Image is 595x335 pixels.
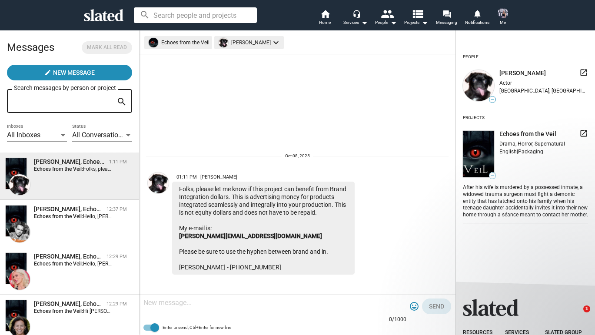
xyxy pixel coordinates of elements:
div: Services [343,17,368,28]
strong: Echoes from the Veil: [34,213,83,219]
img: Echoes from the Veil [6,300,27,331]
img: Echoes from the Veil [6,158,27,189]
mat-icon: home [320,9,330,19]
mat-icon: launch [579,68,588,77]
input: Search people and projects [134,7,257,23]
div: [GEOGRAPHIC_DATA], [GEOGRAPHIC_DATA], [GEOGRAPHIC_DATA] [499,88,588,94]
mat-icon: notifications [473,9,481,17]
button: Mark all read [82,41,132,54]
div: Sharon Contillo, Echoes from the Veil [34,300,103,308]
img: undefined [463,131,494,177]
mat-icon: tag_faces [409,301,419,312]
mat-icon: headset_mic [352,10,360,17]
div: People [375,17,397,28]
span: Enter to send, Ctrl+Enter for new line [163,322,231,333]
div: Projects [463,112,485,124]
mat-icon: keyboard_arrow_down [271,37,281,48]
a: Sharon Bruneau [146,171,170,276]
span: Me [500,17,506,28]
a: Messaging [432,9,462,28]
span: Packaging [518,149,543,155]
mat-chip: [PERSON_NAME] [214,36,284,49]
span: All Conversations [72,131,126,139]
mat-icon: arrow_drop_down [388,17,399,28]
span: All Inboxes [7,131,40,139]
span: | [517,149,518,155]
a: Home [310,9,340,28]
span: [PERSON_NAME] [499,69,546,77]
div: After his wife is murdered by a possessed inmate, a widowed trauma surgeon must fight a demonic e... [463,182,588,219]
span: — [489,173,495,178]
span: Mark all read [87,43,127,52]
img: undefined [219,38,228,47]
div: Sharon Bruneau, Echoes from the Veil [34,158,106,166]
span: Projects [404,17,428,28]
div: Marco Allegri, Echoes from the Veil [34,205,103,213]
time: 1:11 PM [109,159,127,165]
iframe: Intercom live chat [565,305,586,326]
time: 12:29 PM [106,254,127,259]
img: Marco Allegri [9,222,30,242]
span: Notifications [465,17,489,28]
mat-icon: people [380,7,393,20]
mat-icon: arrow_drop_down [359,17,369,28]
div: Ludmila Dayer, Echoes from the Veil [34,252,103,261]
strong: Echoes from the Veil: [34,261,83,267]
a: Notifications [462,9,492,28]
strong: Echoes from the Veil: [34,308,83,314]
button: People [371,9,401,28]
span: — [489,97,495,102]
span: Home [319,17,331,28]
button: New Message [7,65,132,80]
span: 01:11 PM [176,174,197,180]
mat-icon: forum [442,10,451,18]
strong: Echoes from the Veil: [34,166,83,172]
div: Folks, please let me know if this project can benefit from Brand Integration dollars. This is adv... [172,182,355,275]
button: Services [340,9,371,28]
button: Nicole SellMe [492,6,513,29]
img: Sharon Bruneau [9,174,30,195]
span: Messaging [436,17,457,28]
span: Drama, Horror, Supernatural [499,141,565,147]
time: 12:37 PM [106,206,127,212]
a: [PERSON_NAME][EMAIL_ADDRESS][DOMAIN_NAME] [179,232,322,239]
img: Sharon Bruneau [148,172,169,193]
img: undefined [463,70,494,101]
mat-hint: 0/1000 [389,316,406,323]
button: Send [422,299,451,314]
img: Nicole Sell [498,8,508,18]
mat-icon: launch [579,129,588,138]
img: Echoes from the Veil [6,253,27,284]
mat-icon: arrow_drop_down [419,17,430,28]
span: English [499,149,517,155]
span: [PERSON_NAME] [200,174,237,180]
mat-icon: create [44,69,51,76]
div: People [463,51,479,63]
mat-icon: search [116,95,127,109]
h2: Messages [7,37,54,58]
div: Actor [499,80,588,86]
img: Ludmila Dayer [9,269,30,290]
span: 1 [583,305,590,312]
time: 12:29 PM [106,301,127,307]
button: Projects [401,9,432,28]
img: Echoes from the Veil [6,206,27,236]
span: Echoes from the Veil [499,130,556,138]
span: New Message [53,65,95,80]
mat-icon: view_list [411,7,423,20]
